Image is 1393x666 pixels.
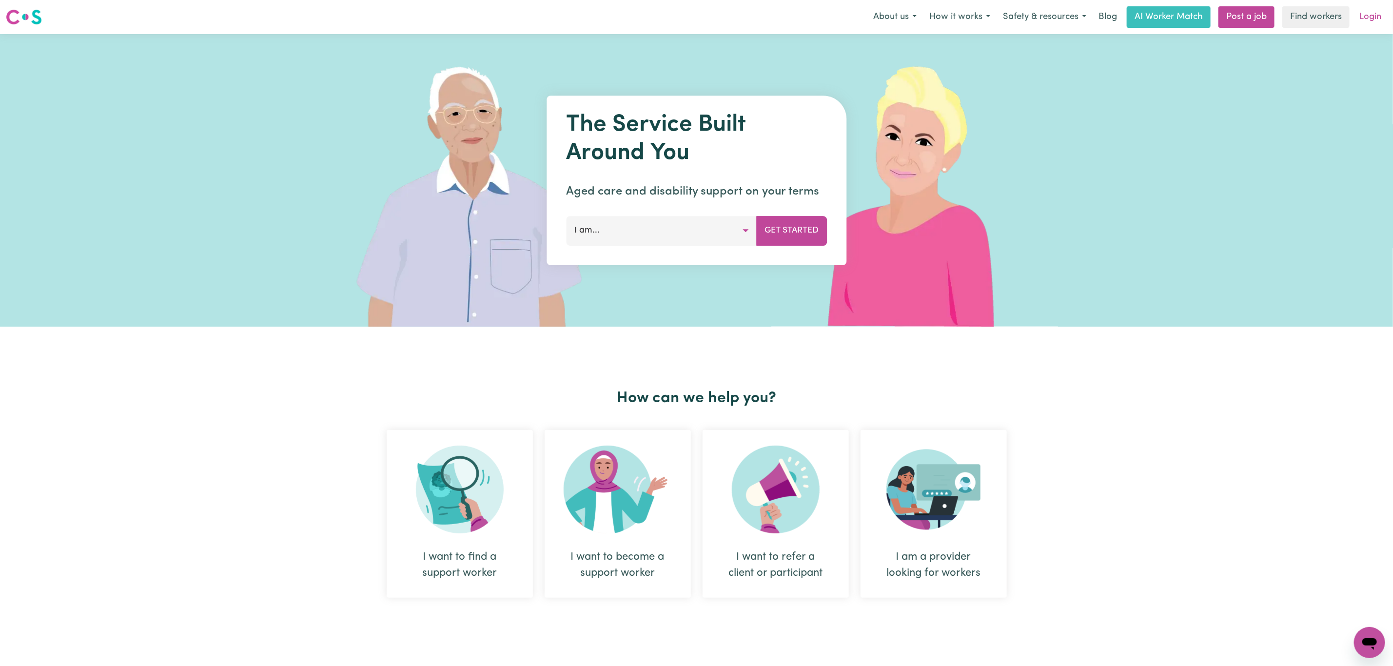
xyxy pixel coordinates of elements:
[726,549,825,581] div: I want to refer a client or participant
[545,430,691,598] div: I want to become a support worker
[1127,6,1211,28] a: AI Worker Match
[861,430,1007,598] div: I am a provider looking for workers
[566,111,827,167] h1: The Service Built Around You
[1354,6,1387,28] a: Login
[387,430,533,598] div: I want to find a support worker
[1282,6,1350,28] a: Find workers
[923,7,997,27] button: How it works
[1093,6,1123,28] a: Blog
[756,216,827,245] button: Get Started
[997,7,1093,27] button: Safety & resources
[6,8,42,26] img: Careseekers logo
[381,389,1013,408] h2: How can we help you?
[566,183,827,200] p: Aged care and disability support on your terms
[732,446,820,533] img: Refer
[867,7,923,27] button: About us
[884,549,983,581] div: I am a provider looking for workers
[566,216,757,245] button: I am...
[703,430,849,598] div: I want to refer a client or participant
[1218,6,1275,28] a: Post a job
[886,446,981,533] img: Provider
[1354,627,1385,658] iframe: Button to launch messaging window, conversation in progress
[6,6,42,28] a: Careseekers logo
[416,446,504,533] img: Search
[564,446,672,533] img: Become Worker
[410,549,510,581] div: I want to find a support worker
[568,549,667,581] div: I want to become a support worker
